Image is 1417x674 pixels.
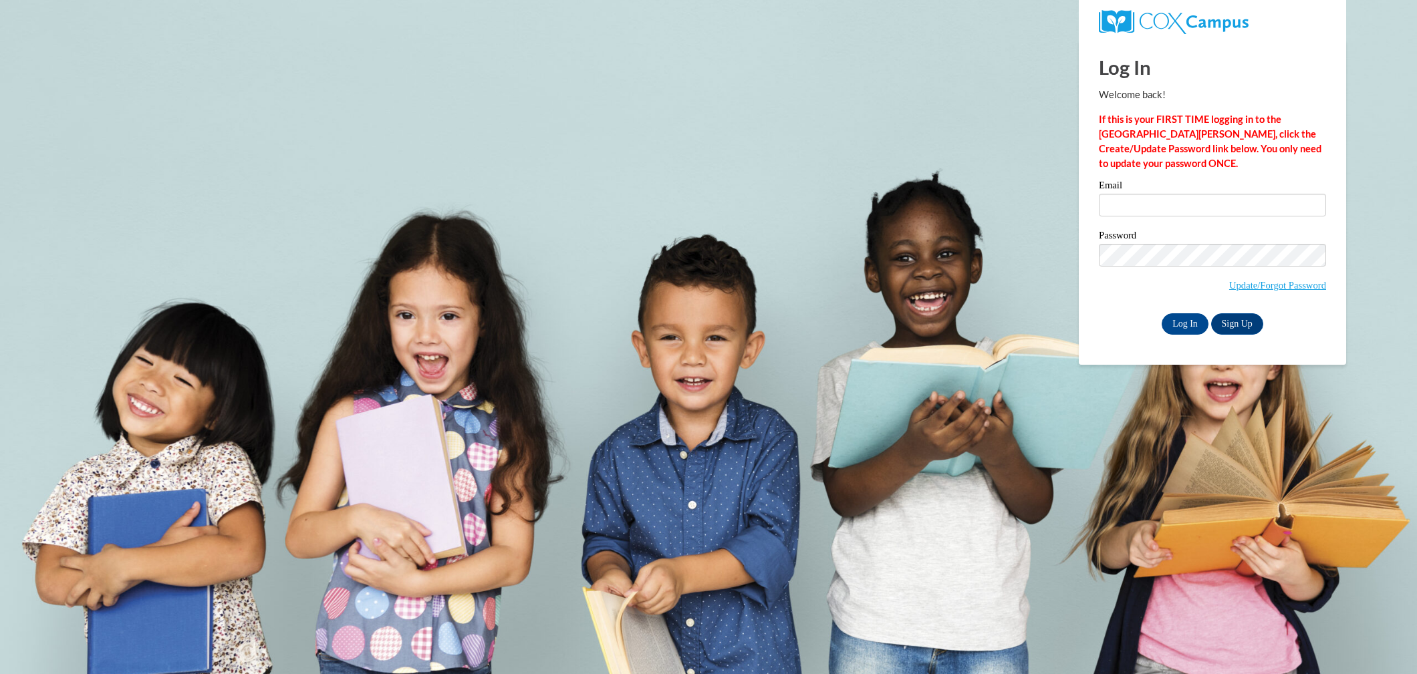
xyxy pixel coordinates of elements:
[1099,53,1326,81] h1: Log In
[1099,114,1321,169] strong: If this is your FIRST TIME logging in to the [GEOGRAPHIC_DATA][PERSON_NAME], click the Create/Upd...
[1099,10,1326,34] a: COX Campus
[1211,313,1263,335] a: Sign Up
[1162,313,1208,335] input: Log In
[1099,10,1249,34] img: COX Campus
[1099,180,1326,194] label: Email
[1099,230,1326,244] label: Password
[1229,280,1326,291] a: Update/Forgot Password
[1099,88,1326,102] p: Welcome back!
